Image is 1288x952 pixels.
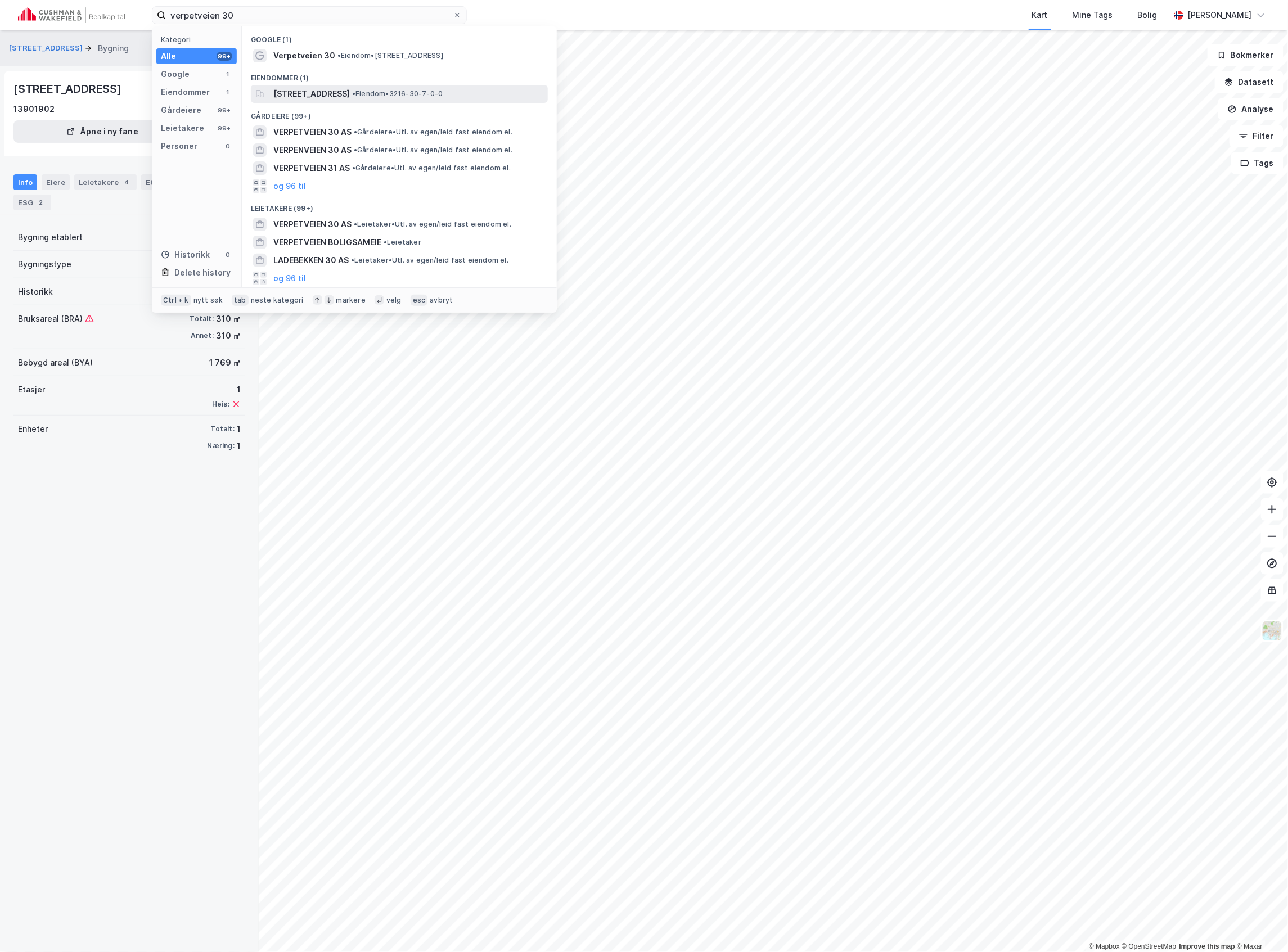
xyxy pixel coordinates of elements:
span: [STREET_ADDRESS] [273,87,350,101]
div: 1 [237,422,241,436]
div: Ctrl + k [161,295,191,306]
span: LADEBEKKEN 30 AS [273,254,349,267]
div: Totalt: [211,425,235,434]
div: 99+ [217,124,232,133]
div: 1 [223,88,232,97]
div: 2 [35,197,47,208]
div: Google [161,67,190,81]
div: Enheter [18,422,48,436]
div: Bygning [98,42,129,55]
div: Eiendommer (1) [242,65,557,85]
div: Bygningstype [18,258,71,271]
span: Gårdeiere • Utl. av egen/leid fast eiendom el. [354,146,512,155]
div: Alle [161,49,176,63]
div: Info [13,174,37,190]
div: Historikk [161,248,210,261]
div: 1 [223,70,232,79]
a: Improve this map [1179,942,1235,950]
div: 99+ [217,106,232,115]
button: Åpne i ny fane [13,120,191,143]
div: Næring: [208,441,235,450]
div: Historikk [18,285,53,299]
button: Tags [1231,152,1284,174]
div: Gårdeiere [161,103,201,117]
span: VERPENVEIEN 30 AS [273,143,352,157]
div: markere [336,296,366,305]
span: VERPETVEIEN BOLIGSAMEIE [273,236,381,249]
span: Leietaker • Utl. av egen/leid fast eiendom el. [354,220,511,229]
span: Eiendom • [STREET_ADDRESS] [337,51,443,60]
div: Gårdeiere (99+) [242,103,557,123]
span: Leietaker • Utl. av egen/leid fast eiendom el. [351,256,508,265]
div: tab [232,295,249,306]
div: Mine Tags [1073,8,1113,22]
div: neste kategori [251,296,304,305]
div: Google (1) [242,26,557,47]
div: Totalt: [190,314,214,323]
img: Z [1262,620,1283,642]
div: Bruksareal (BRA) [18,312,94,326]
div: ESG [13,195,51,210]
div: Kategori [161,35,237,44]
button: Filter [1230,125,1284,147]
span: • [354,146,357,154]
button: Bokmerker [1208,44,1284,66]
div: 1 769 ㎡ [209,356,241,369]
span: • [384,238,387,246]
div: [STREET_ADDRESS] [13,80,124,98]
div: Etasjer [18,383,45,396]
span: Verpetveien 30 [273,49,335,62]
span: • [352,164,355,172]
span: • [351,256,354,264]
div: nytt søk [193,296,223,305]
div: Kart [1032,8,1048,22]
img: cushman-wakefield-realkapital-logo.202ea83816669bd177139c58696a8fa1.svg [18,7,125,23]
div: [PERSON_NAME] [1188,8,1252,22]
button: Analyse [1218,98,1284,120]
button: [STREET_ADDRESS] [9,43,85,54]
div: Bolig [1138,8,1158,22]
div: 0 [223,250,232,259]
span: • [352,89,355,98]
div: 1 [237,439,241,453]
button: Datasett [1215,71,1284,93]
div: Kontrollprogram for chat [1232,898,1288,952]
div: Eiendommer [161,85,210,99]
span: Leietaker [384,238,421,247]
div: 4 [121,177,132,188]
div: 1 [212,383,241,396]
iframe: Chat Widget [1232,898,1288,952]
div: Leietakere (99+) [242,195,557,215]
div: Bebygd areal (BYA) [18,356,93,369]
div: Heis: [212,400,229,409]
div: velg [386,296,402,305]
div: 99+ [217,52,232,61]
div: avbryt [430,296,453,305]
div: Annet: [191,331,214,340]
button: og 96 til [273,179,306,193]
div: 13901902 [13,102,55,116]
div: 310 ㎡ [216,312,241,326]
span: • [354,220,357,228]
button: og 96 til [273,272,306,285]
div: Leietakere [161,121,204,135]
input: Søk på adresse, matrikkel, gårdeiere, leietakere eller personer [166,7,453,24]
a: Mapbox [1089,942,1120,950]
span: Gårdeiere • Utl. av egen/leid fast eiendom el. [354,128,512,137]
span: • [337,51,341,60]
div: 0 [223,142,232,151]
a: OpenStreetMap [1122,942,1177,950]
span: Gårdeiere • Utl. av egen/leid fast eiendom el. [352,164,511,173]
div: Leietakere [74,174,137,190]
div: Bygning etablert [18,231,83,244]
div: esc [411,295,428,306]
div: 310 ㎡ [216,329,241,342]
span: VERPETVEIEN 31 AS [273,161,350,175]
div: Eiere [42,174,70,190]
div: Personer [161,139,197,153]
span: VERPETVEIEN 30 AS [273,218,352,231]
span: Eiendom • 3216-30-7-0-0 [352,89,443,98]
div: Etasjer og enheter [146,177,225,187]
span: • [354,128,357,136]
div: Delete history [174,266,231,279]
